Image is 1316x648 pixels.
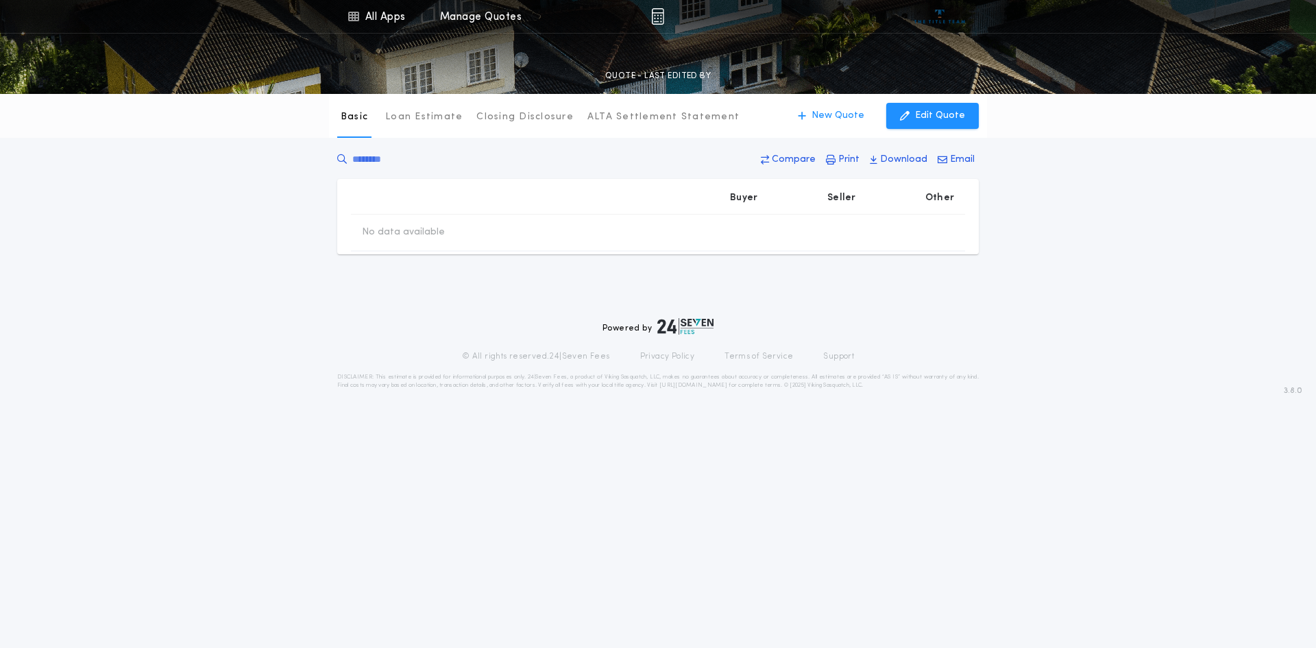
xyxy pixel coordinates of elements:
[640,351,695,362] a: Privacy Policy
[757,147,820,172] button: Compare
[914,10,966,23] img: vs-icon
[934,147,979,172] button: Email
[886,103,979,129] button: Edit Quote
[827,191,856,205] p: Seller
[587,110,740,124] p: ALTA Settlement Statement
[950,153,975,167] p: Email
[724,351,793,362] a: Terms of Service
[351,215,456,250] td: No data available
[880,153,927,167] p: Download
[822,147,864,172] button: Print
[784,103,878,129] button: New Quote
[341,110,368,124] p: Basic
[602,318,714,335] div: Powered by
[772,153,816,167] p: Compare
[337,373,979,389] p: DISCLAIMER: This estimate is provided for informational purposes only. 24|Seven Fees, a product o...
[823,351,854,362] a: Support
[838,153,860,167] p: Print
[462,351,610,362] p: © All rights reserved. 24|Seven Fees
[1284,385,1302,397] span: 3.8.0
[812,109,864,123] p: New Quote
[657,318,714,335] img: logo
[866,147,931,172] button: Download
[730,191,757,205] p: Buyer
[915,109,965,123] p: Edit Quote
[925,191,954,205] p: Other
[659,383,727,388] a: [URL][DOMAIN_NAME]
[651,8,664,25] img: img
[385,110,463,124] p: Loan Estimate
[476,110,574,124] p: Closing Disclosure
[605,69,711,83] p: QUOTE - LAST EDITED BY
